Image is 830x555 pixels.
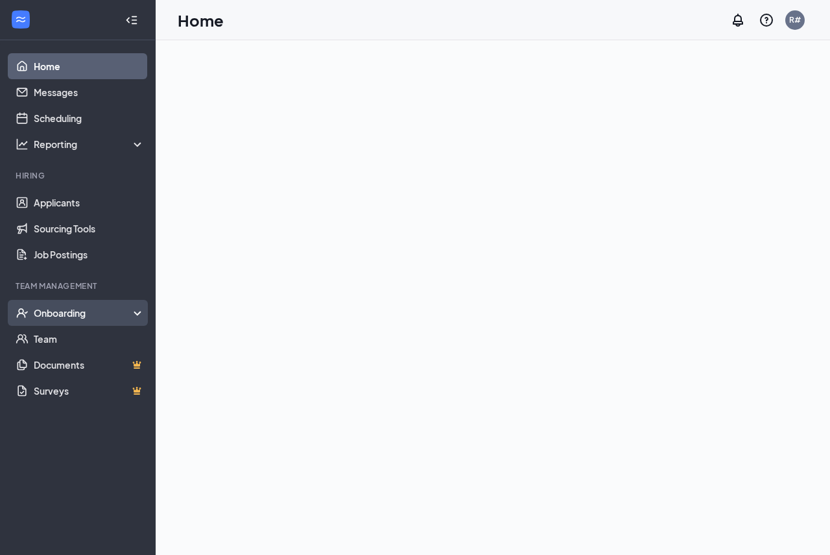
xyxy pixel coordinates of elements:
svg: WorkstreamLogo [14,13,27,26]
svg: Analysis [16,138,29,151]
h1: Home [178,9,224,31]
div: Reporting [34,138,145,151]
svg: Notifications [730,12,746,28]
a: DocumentsCrown [34,352,145,378]
div: Hiring [16,170,142,181]
div: Onboarding [34,306,134,319]
a: Sourcing Tools [34,216,145,241]
a: SurveysCrown [34,378,145,404]
a: Scheduling [34,105,145,131]
a: Job Postings [34,241,145,267]
a: Team [34,326,145,352]
div: R# [789,14,801,25]
a: Home [34,53,145,79]
a: Applicants [34,190,145,216]
svg: Collapse [125,14,138,27]
a: Messages [34,79,145,105]
div: Team Management [16,280,142,291]
svg: UserCheck [16,306,29,319]
svg: QuestionInfo [759,12,774,28]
